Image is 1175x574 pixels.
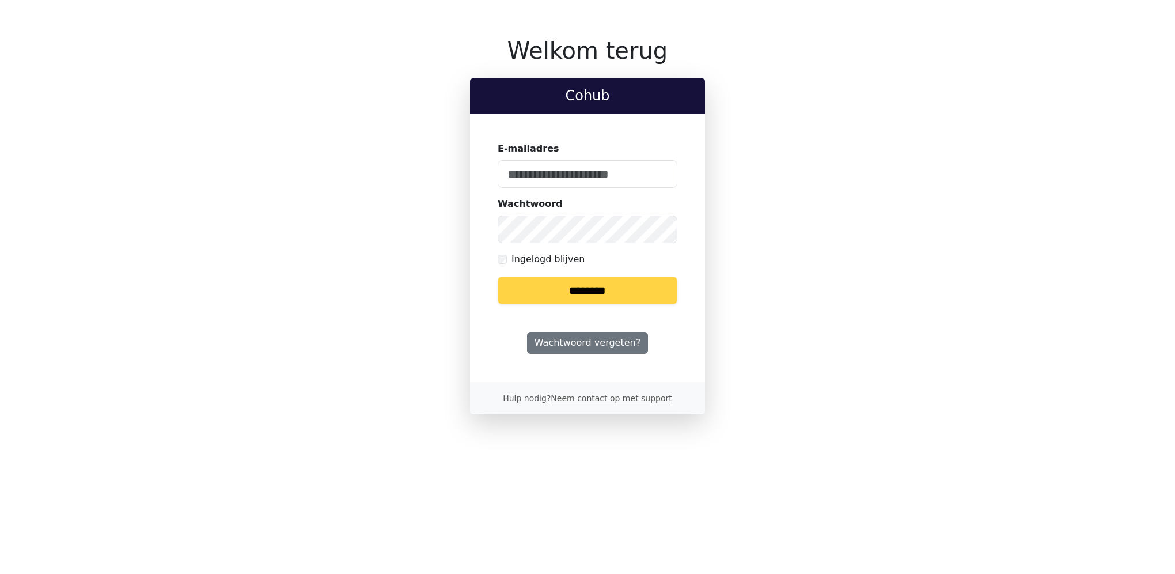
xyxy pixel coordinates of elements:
[511,252,585,266] label: Ingelogd blijven
[551,394,672,403] a: Neem contact op met support
[498,142,559,156] label: E-mailadres
[479,88,696,104] h2: Cohub
[498,197,563,211] label: Wachtwoord
[503,394,672,403] small: Hulp nodig?
[470,37,705,65] h1: Welkom terug
[527,332,648,354] a: Wachtwoord vergeten?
